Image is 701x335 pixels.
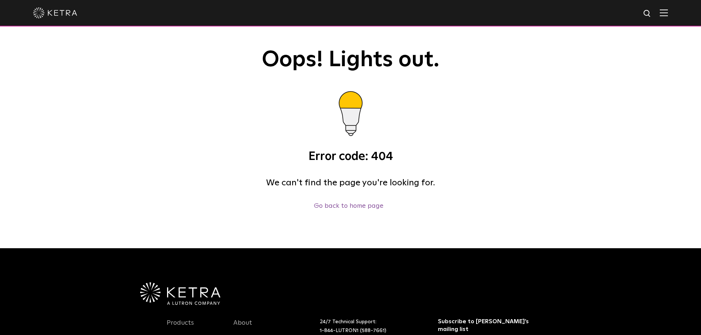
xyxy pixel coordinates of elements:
h3: Error code: 404 [167,149,535,165]
img: search icon [643,9,652,18]
h1: Oops! Lights out. [167,48,535,72]
img: Ketra-aLutronCo_White_RGB [140,282,220,305]
img: Hamburger%20Nav.svg [660,9,668,16]
h4: We can't find the page you're looking for. [167,176,535,190]
h3: Subscribe to [PERSON_NAME]’s mailing list [438,318,532,333]
img: ketra-logo-2019-white [33,7,77,18]
a: 1-844-LUTRON1 (588-7661) [320,328,386,333]
img: bulb.gif [318,83,384,149]
a: Go back to home page [314,203,383,209]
